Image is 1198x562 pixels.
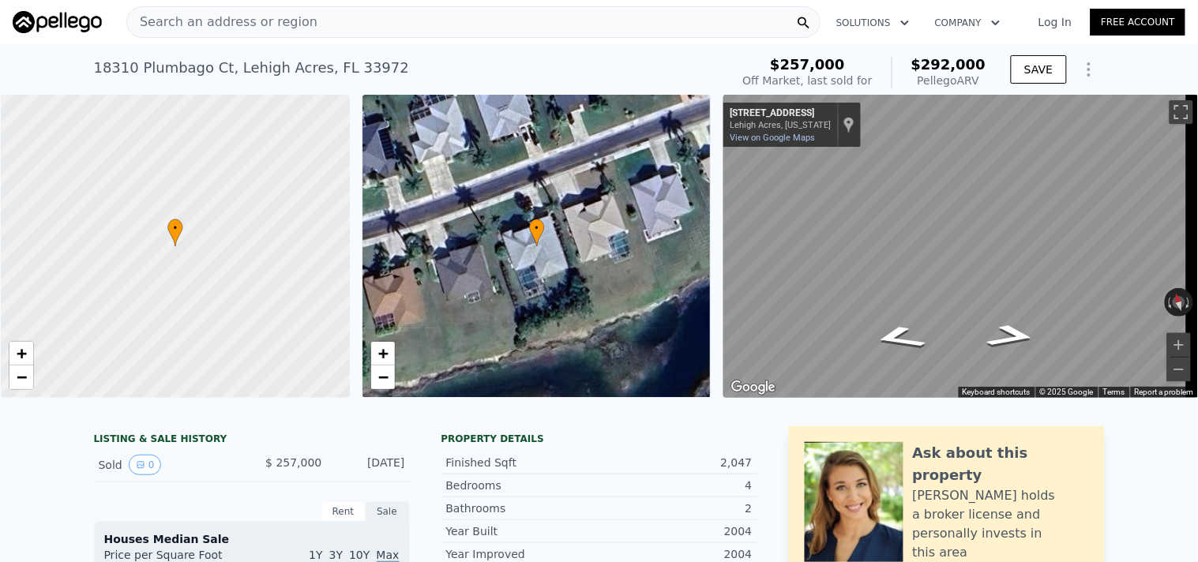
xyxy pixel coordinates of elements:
a: Zoom in [9,342,33,365]
div: • [167,219,183,246]
a: Log In [1020,14,1091,30]
span: Search an address or region [127,13,317,32]
div: Ask about this property [913,442,1089,486]
div: Rent [321,501,366,522]
div: Off Market, last sold for [743,73,873,88]
button: SAVE [1011,55,1066,84]
div: Bathrooms [446,500,599,516]
div: [STREET_ADDRESS] [730,107,831,120]
a: Open this area in Google Maps (opens a new window) [727,377,779,398]
div: • [529,219,545,246]
button: Zoom out [1167,358,1191,381]
a: View on Google Maps [730,133,815,143]
div: Finished Sqft [446,455,599,470]
img: Google [727,377,779,398]
div: 18310 Plumbago Ct , Lehigh Acres , FL 33972 [94,57,409,79]
div: Year Improved [446,546,599,562]
span: 10Y [349,549,370,561]
div: Sold [99,455,239,475]
a: Free Account [1091,9,1185,36]
button: Company [922,9,1013,37]
button: View historical data [129,455,162,475]
button: Zoom in [1167,333,1191,357]
span: − [17,367,27,387]
div: Bedrooms [446,478,599,493]
path: Go West, Heron Pond Dr [850,320,949,356]
span: + [377,343,388,363]
div: [DATE] [335,455,405,475]
div: 2004 [599,546,753,562]
div: Year Built [446,523,599,539]
div: Lehigh Acres, [US_STATE] [730,120,831,130]
path: Go East, Heron Pond Dr [966,319,1059,354]
div: 2004 [599,523,753,539]
button: Show Options [1073,54,1105,85]
img: Pellego [13,11,102,33]
a: Zoom out [9,365,33,389]
button: Rotate clockwise [1185,288,1194,317]
span: 3Y [329,549,343,561]
div: [PERSON_NAME] holds a broker license and personally invests in this area [913,486,1089,562]
a: Zoom out [371,365,395,389]
div: Houses Median Sale [104,531,400,547]
div: 4 [599,478,753,493]
div: LISTING & SALE HISTORY [94,433,410,448]
button: Solutions [824,9,922,37]
a: Zoom in [371,342,395,365]
a: Report a problem [1135,388,1194,396]
a: Show location on map [843,116,854,133]
div: Sale [366,501,410,522]
span: • [167,221,183,235]
a: Terms (opens in new tab) [1103,388,1125,396]
div: 2,047 [599,455,753,470]
span: $292,000 [911,56,986,73]
span: + [17,343,27,363]
span: $ 257,000 [265,456,321,469]
div: Pellego ARV [911,73,986,88]
span: 1Y [309,549,322,561]
button: Toggle fullscreen view [1170,100,1193,124]
div: 2 [599,500,753,516]
button: Keyboard shortcuts [963,387,1031,398]
button: Rotate counterclockwise [1165,288,1174,317]
span: • [529,221,545,235]
div: Property details [441,433,757,445]
span: − [377,367,388,387]
span: © 2025 Google [1040,388,1094,396]
button: Reset the view [1170,287,1189,318]
span: $257,000 [770,56,845,73]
